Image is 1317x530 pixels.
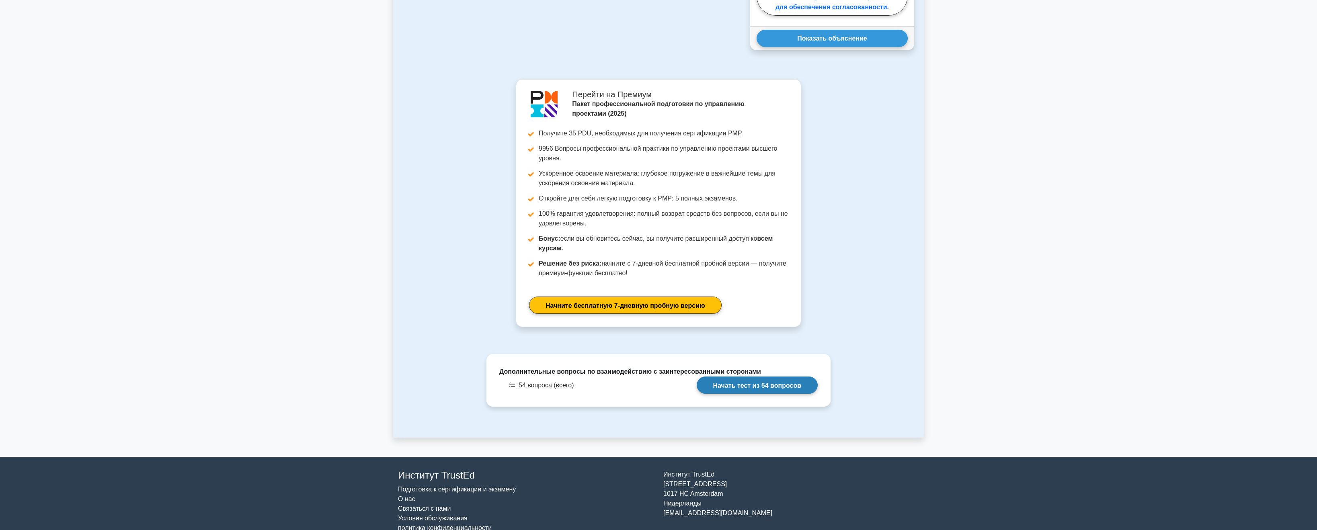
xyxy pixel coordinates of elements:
[398,505,451,512] a: Связаться с нами
[398,486,516,493] a: Подготовка к сертификации и экзамену
[797,35,867,42] font: Показать объяснение
[398,515,468,522] a: Условия обслуживания
[663,471,714,478] font: Институт TrustEd
[663,490,723,497] font: 1017 HC Amsterdam
[663,500,702,507] font: Нидерланды
[398,470,475,481] font: Институт TrustEd
[398,495,415,502] a: О нас
[529,297,722,314] a: Начните бесплатную 7-дневную пробную версию
[757,30,908,47] button: Показать объяснение
[697,377,818,394] a: Начать тест из 54 вопросов
[663,481,727,487] font: [STREET_ADDRESS]
[663,510,772,516] font: [EMAIL_ADDRESS][DOMAIN_NAME]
